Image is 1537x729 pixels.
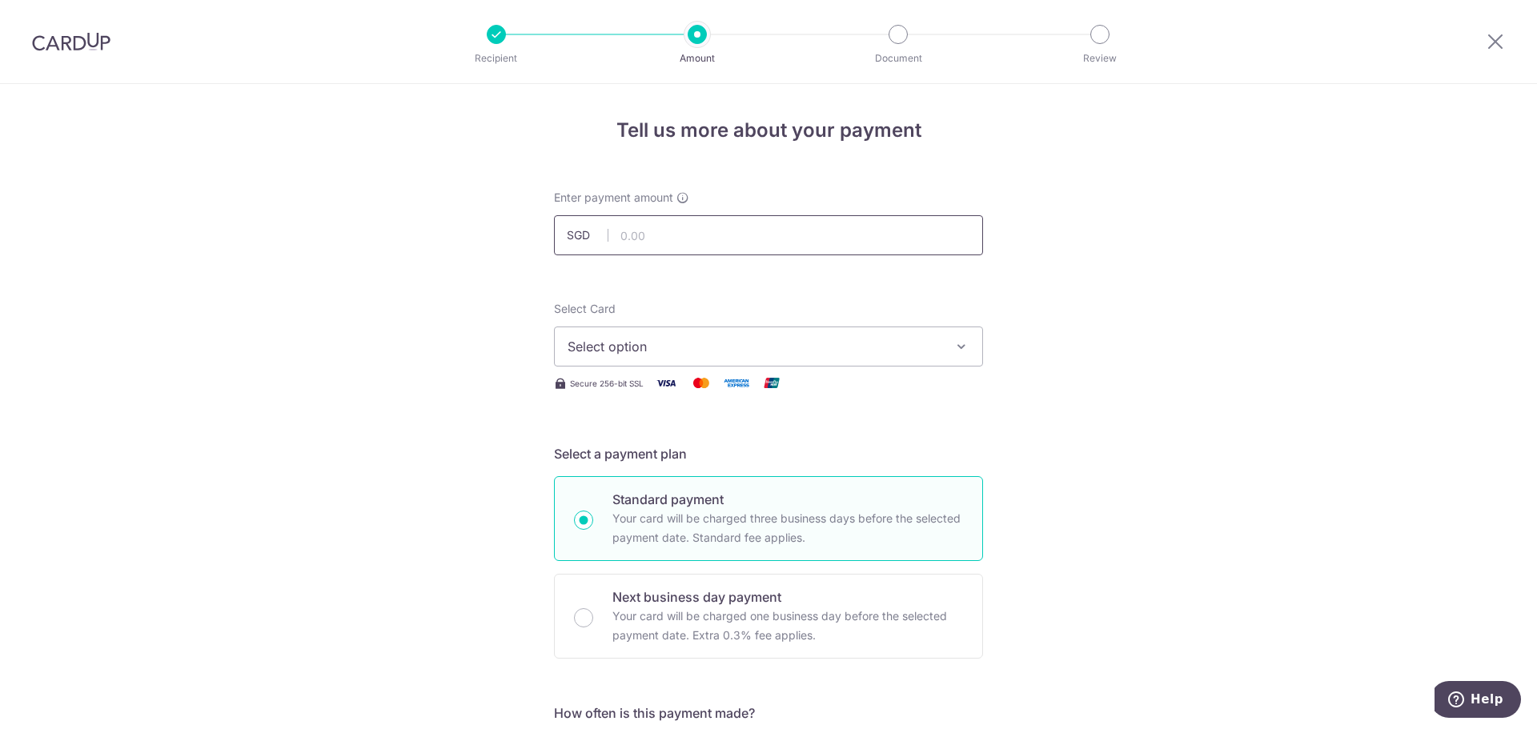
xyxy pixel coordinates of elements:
p: Document [839,50,957,66]
img: CardUp [32,32,110,51]
iframe: Opens a widget where you can find more information [1435,681,1521,721]
button: Select option [554,326,983,367]
span: Select option [568,337,941,356]
p: Amount [638,50,756,66]
p: Recipient [437,50,556,66]
input: 0.00 [554,215,983,255]
img: Mastercard [685,373,717,393]
p: Your card will be charged three business days before the selected payment date. Standard fee appl... [612,509,963,547]
img: Visa [650,373,682,393]
h4: Tell us more about your payment [554,116,983,145]
p: Next business day payment [612,587,963,607]
span: translation missing: en.payables.payment_networks.credit_card.summary.labels.select_card [554,302,616,315]
p: Standard payment [612,490,963,509]
h5: Select a payment plan [554,444,983,463]
img: Union Pay [756,373,788,393]
p: Review [1041,50,1159,66]
span: Enter payment amount [554,190,673,206]
span: Secure 256-bit SSL [570,377,644,390]
img: American Express [720,373,752,393]
span: SGD [567,227,608,243]
p: Your card will be charged one business day before the selected payment date. Extra 0.3% fee applies. [612,607,963,645]
h5: How often is this payment made? [554,703,983,723]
